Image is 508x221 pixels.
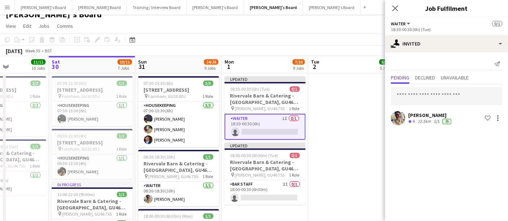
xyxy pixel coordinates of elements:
span: 1/1 [117,81,127,86]
span: 07:30-13:30 (6h) [57,81,87,86]
a: Jobs [36,21,52,31]
span: 0/1 [492,21,502,26]
span: 30 [51,62,60,71]
span: 1/1 [117,192,127,197]
h3: Rivervale Barn & Catering - [GEOGRAPHIC_DATA], GU46 7SS [225,92,306,105]
div: 18:30-00:30 (6h) (Tue) [391,27,502,32]
div: 5 Jobs [380,65,391,71]
h3: [STREET_ADDRESS] [52,139,133,146]
span: 1 Role [30,163,40,169]
span: 1 Role [116,94,127,99]
app-job-card: 08:30-18:30 (10h)1/1Rivervale Barn & Catering - [GEOGRAPHIC_DATA], GU46 7SS [PERSON_NAME], GU46 7... [138,150,219,206]
span: 1 Role [30,94,40,99]
span: 18:00-00:30 (6h30m) (Mon) [144,213,193,219]
button: [PERSON_NAME]'s Board [303,0,360,14]
span: 1 Role [203,174,213,179]
span: 13:00-22:30 (9h30m) [57,192,95,197]
h3: Rivervale Barn & Catering - [GEOGRAPHIC_DATA], GU46 7SS [225,159,306,172]
span: 0/1 [290,153,300,158]
div: 9 Jobs [204,65,218,71]
span: 31 [137,62,147,71]
span: Week 35 [24,48,42,53]
span: 1 [223,62,234,71]
div: 10 Jobs [31,65,45,71]
div: 22.5km [416,118,432,125]
span: [PERSON_NAME], GU46 7SS [62,211,112,217]
div: Updated [225,76,306,82]
h3: Job Fulfilment [385,4,508,13]
span: [PERSON_NAME], GU46 7SS [235,106,285,111]
span: 18:30-00:30 (6h) (Tue) [230,86,270,92]
app-job-card: 09:30-13:30 (4h)1/1[STREET_ADDRESS] Farnham, GU10 3DJ1 RoleHousekeeping1/109:30-13:30 (4h)[PERSON... [52,129,133,179]
span: Sun [138,58,147,65]
div: Invited [385,35,508,52]
span: 1/1 [203,154,213,160]
span: Farnham, GU10 3DJ [149,94,186,99]
app-card-role: Waiter1I0/118:30-00:30 (6h) [225,114,306,140]
app-card-role: Waiter1/108:30-18:30 (10h)[PERSON_NAME] [138,182,219,206]
app-card-role: BAR STAFF2I0/118:00-00:30 (6h30m) [225,180,306,205]
div: 7 Jobs [118,65,132,71]
span: Farnham, GU10 3DJ [62,94,100,99]
span: 7/10 [293,59,305,65]
button: Training / Interview Board [127,0,187,14]
app-job-card: Updated18:30-00:30 (6h) (Tue)0/1Rivervale Barn & Catering - [GEOGRAPHIC_DATA], GU46 7SS [PERSON_N... [225,76,306,140]
span: 3/3 [203,81,213,86]
button: Waiter [391,21,411,26]
app-card-role: Housekeeping1/107:30-13:30 (6h)[PERSON_NAME] [52,101,133,126]
span: 1/1 [30,144,40,149]
span: Farnham, GU10 3DJ [62,146,100,152]
span: 10/11 [118,59,132,65]
span: 1 Role [289,172,300,178]
span: [PERSON_NAME], GU46 7SS [149,174,198,179]
span: 0/1 [290,86,300,92]
div: [DATE] [6,47,22,55]
div: In progress [52,182,133,187]
app-job-card: Updated18:00-00:30 (6h30m) (Tue)0/1Rivervale Barn & Catering - [GEOGRAPHIC_DATA], GU46 7SS [PERSO... [225,143,306,205]
span: 24/26 [204,59,218,65]
app-job-card: 07:30-13:30 (6h)3/3[STREET_ADDRESS] Farnham, GU10 3DJ1 RoleHousekeeping3/307:30-13:30 (6h)[PERSON... [138,76,219,147]
button: [PERSON_NAME]'s Board [187,0,244,14]
h3: [STREET_ADDRESS] [138,87,219,93]
a: Edit [20,21,34,31]
span: Comms [57,23,73,29]
span: Pending [391,75,409,80]
span: 1/1 [203,213,213,219]
span: 1 Role [203,94,213,99]
app-job-card: 07:30-13:30 (6h)1/1[STREET_ADDRESS] Farnham, GU10 3DJ1 RoleHousekeeping1/107:30-13:30 (6h)[PERSON... [52,76,133,126]
span: 1 Role [289,106,300,111]
app-card-role: Housekeeping3/307:30-13:30 (6h)[PERSON_NAME][PERSON_NAME][PERSON_NAME] [138,101,219,147]
span: 1 Role [116,146,127,152]
span: 11/11 [31,59,46,65]
div: [PERSON_NAME] [408,112,453,118]
button: [PERSON_NAME]'s Board [15,0,72,14]
h3: Rivervale Barn & Catering - [GEOGRAPHIC_DATA], GU46 7SS [52,198,133,211]
span: [PERSON_NAME], GU46 7SS [235,172,285,178]
button: [PERSON_NAME]'s Board [244,0,303,14]
div: 36 [443,119,451,124]
span: 09:30-13:30 (4h) [57,133,87,139]
span: Unavailable [441,75,469,80]
span: Waiter [391,21,406,26]
h3: [STREET_ADDRESS] [52,87,133,93]
span: 4 [413,118,415,124]
a: Comms [54,21,76,31]
span: Declined [415,75,435,80]
button: [PERSON_NAME] Board [72,0,127,14]
app-skills-label: 1/1 [434,118,440,124]
span: 2/2 [30,81,40,86]
app-card-role: Housekeeping1/109:30-13:30 (4h)[PERSON_NAME] [52,154,133,179]
div: 9 Jobs [293,65,304,71]
span: View [6,23,16,29]
span: Edit [23,23,31,29]
span: Mon [225,58,234,65]
h3: Rivervale Barn & Catering - [GEOGRAPHIC_DATA], GU46 7SS [138,160,219,173]
span: 2 [310,62,319,71]
span: 08:30-18:30 (10h) [144,154,175,160]
span: 1/1 [117,133,127,139]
